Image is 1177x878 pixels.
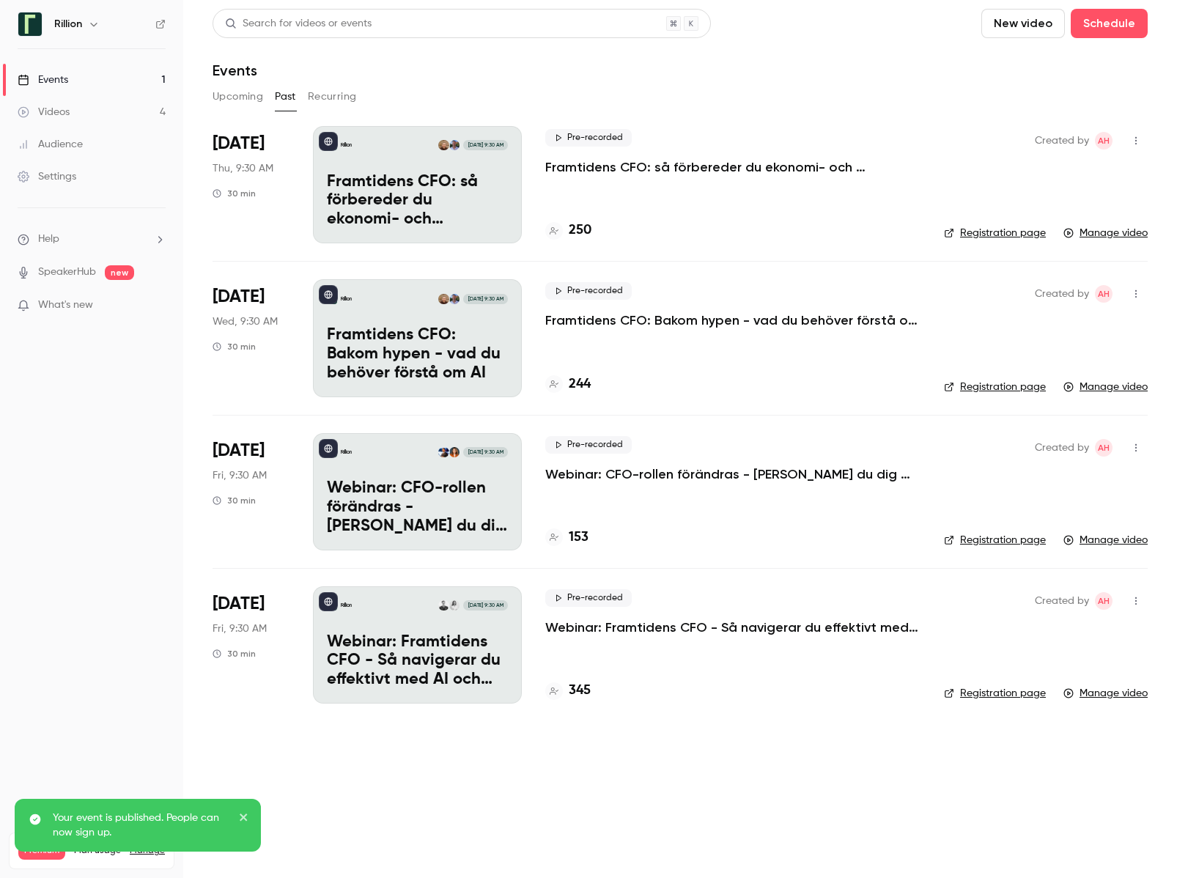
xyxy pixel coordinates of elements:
a: Framtidens CFO: så förbereder du ekonomi- och finansfunktionen för AI-eran​RillionCharles WadeMon... [313,126,522,243]
button: Upcoming [213,85,263,108]
a: Webinar: CFO-rollen förändras - så håller du dig relevant 2025RillionNatalie JelvehDennis Lodin[D... [313,433,522,550]
span: Fri, 9:30 AM [213,621,267,636]
p: Rillion [341,141,352,149]
img: Marie Ahlberg [449,600,460,610]
div: Videos [18,105,70,119]
div: 30 min [213,495,256,506]
a: 345 [545,681,591,701]
img: Mattias Palmaer [438,600,449,610]
div: Audience [18,137,83,152]
h4: 345 [569,681,591,701]
a: Manage video [1063,226,1148,240]
h4: 250 [569,221,591,240]
span: AH [1098,132,1110,150]
a: Webinar: Framtidens CFO - Så navigerar du effektivt med AI och automationRillionMarie AhlbergMatt... [313,586,522,704]
a: Registration page [944,533,1046,547]
span: [DATE] 9:30 AM [463,600,507,610]
p: Rillion [341,449,352,456]
a: Webinar: Framtidens CFO - Så navigerar du effektivt med AI och automation [545,619,920,636]
span: Adam Holmgren [1095,592,1113,610]
span: Help [38,232,59,247]
a: SpeakerHub [38,265,96,280]
h1: Events [213,62,257,79]
span: Pre-recorded [545,129,632,147]
a: Framtidens CFO: Bakom hypen - vad du behöver förstå om AIRillionCharles WadeMonika Pers[DATE] 9:3... [313,279,522,396]
span: new [105,265,134,280]
span: Pre-recorded [545,282,632,300]
div: Settings [18,169,76,184]
a: Framtidens CFO: Bakom hypen - vad du behöver förstå om AI [545,311,920,329]
span: [DATE] 9:30 AM [463,294,507,304]
button: close [239,811,249,828]
h4: 153 [569,528,588,547]
img: Dennis Lodin [438,447,449,457]
li: help-dropdown-opener [18,232,166,247]
img: Natalie Jelveh [449,447,460,457]
p: Rillion [341,295,352,303]
p: Framtidens CFO: så förbereder du ekonomi- och finansfunktionen för AI-eran​ [327,173,508,229]
button: Schedule [1071,9,1148,38]
span: Adam Holmgren [1095,285,1113,303]
span: [DATE] 9:30 AM [463,140,507,150]
img: Monika Pers [438,294,449,304]
span: Created by [1035,132,1089,150]
div: Search for videos or events [225,16,372,32]
span: Fri, 9:30 AM [213,468,267,483]
div: 30 min [213,188,256,199]
a: Registration page [944,380,1046,394]
span: Adam Holmgren [1095,132,1113,150]
div: Events [18,73,68,87]
span: Thu, 9:30 AM [213,161,273,176]
span: [DATE] [213,439,265,462]
span: Created by [1035,592,1089,610]
button: New video [981,9,1065,38]
div: Aug 28 Thu, 9:30 AM (Europe/Stockholm) [213,126,289,243]
a: Manage video [1063,533,1148,547]
button: Past [275,85,296,108]
span: Wed, 9:30 AM [213,314,278,329]
span: AH [1098,439,1110,457]
span: Created by [1035,439,1089,457]
span: AH [1098,285,1110,303]
img: Charles Wade [449,294,460,304]
img: Rillion [18,12,42,36]
a: 250 [545,221,591,240]
a: Manage video [1063,380,1148,394]
p: Framtidens CFO: Bakom hypen - vad du behöver förstå om AI [327,326,508,383]
span: Adam Holmgren [1095,439,1113,457]
a: Manage video [1063,686,1148,701]
span: Created by [1035,285,1089,303]
span: [DATE] [213,592,265,616]
a: Webinar: CFO-rollen förändras - [PERSON_NAME] du dig relevant 2025 [545,465,920,483]
h4: 244 [569,375,591,394]
span: What's new [38,298,93,313]
a: Registration page [944,686,1046,701]
p: Webinar: Framtidens CFO - Så navigerar du effektivt med AI och automation [327,633,508,690]
p: Rillion [341,602,352,609]
span: Pre-recorded [545,436,632,454]
span: [DATE] [213,285,265,309]
img: Monika Pers [438,140,449,150]
button: Recurring [308,85,357,108]
img: Charles Wade [449,140,460,150]
a: 244 [545,375,591,394]
div: 30 min [213,341,256,353]
span: [DATE] 9:30 AM [463,447,507,457]
a: 153 [545,528,588,547]
h6: Rillion [54,17,82,32]
p: Your event is published. People can now sign up. [53,811,229,840]
p: Webinar: CFO-rollen förändras - [PERSON_NAME] du dig relevant 2025 [327,479,508,536]
div: Jun 4 Wed, 9:30 AM (Europe/Stockholm) [213,279,289,396]
div: Apr 25 Fri, 9:30 AM (Europe/Stockholm) [213,433,289,550]
a: Registration page [944,226,1046,240]
span: Pre-recorded [545,589,632,607]
div: Mar 28 Fri, 9:30 AM (Europe/Stockholm) [213,586,289,704]
span: AH [1098,592,1110,610]
a: Framtidens CFO: så förbereder du ekonomi- och finansfunktionen för AI-eran​ [545,158,920,176]
div: 30 min [213,648,256,660]
span: [DATE] [213,132,265,155]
